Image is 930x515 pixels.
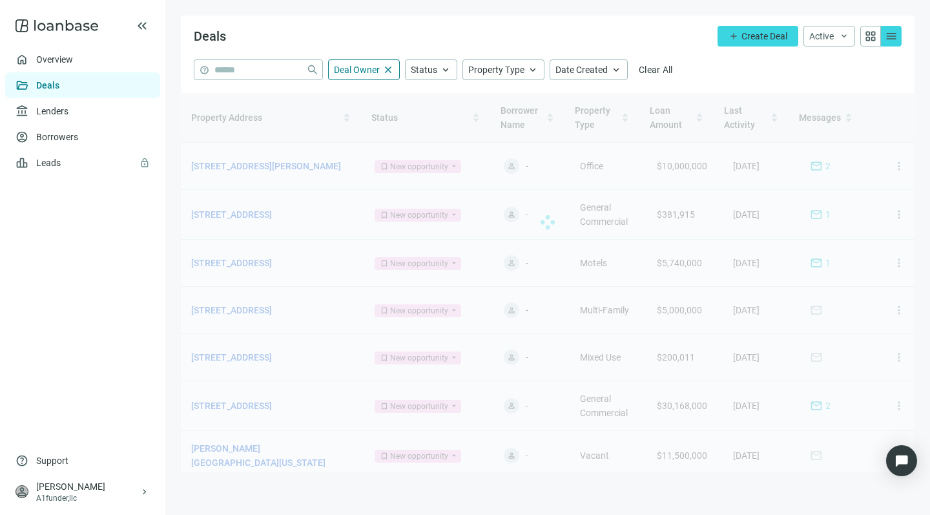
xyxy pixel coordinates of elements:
a: Overview [36,54,73,65]
span: menu [885,30,898,43]
button: addCreate Deal [718,26,798,47]
span: help [15,454,28,467]
span: keyboard_arrow_down [839,31,849,41]
span: Deals [194,28,226,44]
button: Activekeyboard_arrow_down [803,26,855,47]
span: Deal Owner [334,65,380,75]
span: Support [36,454,68,467]
span: lock [139,158,150,168]
a: Borrowers [36,132,78,142]
span: add [728,31,739,41]
span: Active [809,31,834,41]
span: close [382,64,394,76]
span: person [15,485,28,498]
span: keyboard_arrow_up [527,64,539,76]
div: Open Intercom Messenger [886,445,917,476]
span: Clear All [639,65,673,75]
a: Lenders [36,106,68,116]
span: keyboard_arrow_up [610,64,622,76]
span: Property Type [468,65,524,75]
span: grid_view [864,30,877,43]
span: keyboard_arrow_up [440,64,451,76]
button: keyboard_double_arrow_left [134,18,150,34]
span: keyboard_arrow_right [139,487,150,497]
span: Date Created [555,65,608,75]
div: [PERSON_NAME] [36,480,139,493]
span: help [200,65,209,75]
span: Create Deal [741,31,787,41]
button: Clear All [633,59,679,80]
div: A1funder,llc [36,493,139,503]
span: Status [411,65,437,75]
a: Deals [36,80,59,90]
